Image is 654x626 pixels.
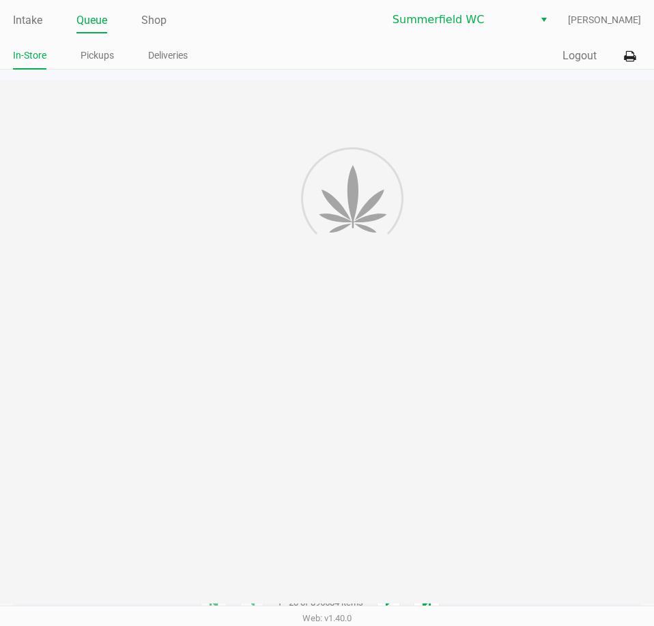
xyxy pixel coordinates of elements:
span: [PERSON_NAME] [568,13,641,27]
a: Shop [141,11,167,30]
a: Pickups [81,47,114,64]
button: Logout [563,48,597,64]
span: Web: v1.40.0 [302,613,352,623]
a: Intake [13,11,42,30]
button: Select [534,8,554,32]
a: Queue [76,11,107,30]
a: Deliveries [148,47,188,64]
span: Summerfield WC [393,12,526,28]
a: In-Store [13,47,46,64]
